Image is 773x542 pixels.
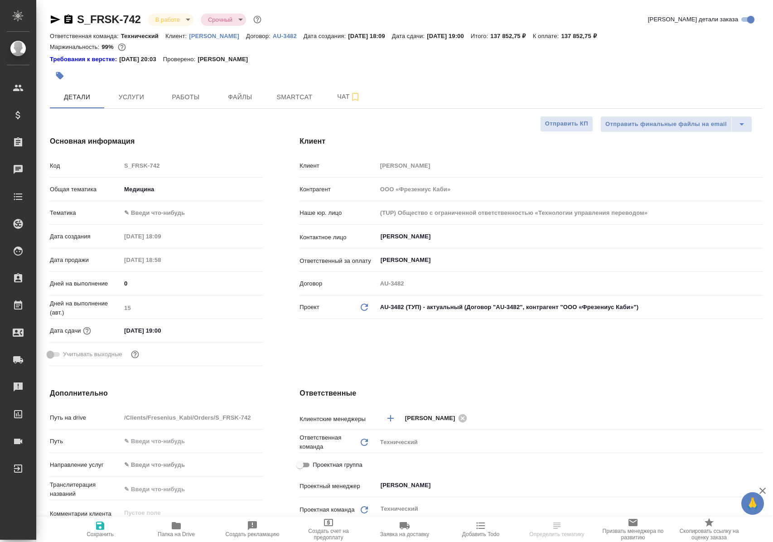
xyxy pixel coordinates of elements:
button: Скопировать ссылку для ЯМессенджера [50,14,61,25]
p: [DATE] 20:03 [119,55,163,64]
button: Отправить финальные файлы на email [600,116,732,132]
p: Код [50,161,121,170]
p: Дней на выполнение [50,279,121,288]
p: Дата сдачи: [392,33,427,39]
div: ✎ Введи что-нибудь [124,460,252,469]
svg: Подписаться [350,92,361,102]
input: Пустое поле [377,277,763,290]
button: Доп статусы указывают на важность/срочность заказа [251,14,263,25]
h4: Клиент [300,136,763,147]
p: Договор: [246,33,273,39]
div: В работе [148,14,193,26]
p: Договор [300,279,377,288]
span: Призвать менеджера по развитию [600,528,666,541]
p: Клиент [300,161,377,170]
span: Папка на Drive [158,531,195,537]
button: Скопировать ссылку на оценку заказа [671,517,747,542]
input: ✎ Введи что-нибудь [121,483,263,496]
span: Отправить КП [545,119,588,129]
button: Добавить Todo [443,517,519,542]
span: Отправить финальные файлы на email [605,119,727,130]
button: Добавить тэг [50,66,70,86]
span: Чат [327,91,371,102]
div: [PERSON_NAME] [405,412,470,424]
p: Общая тематика [50,185,121,194]
p: Ответственная команда: [50,33,121,39]
span: [PERSON_NAME] детали заказа [648,15,738,24]
div: AU-3482 (ТУП) - актуальный (Договор "AU-3482", контрагент "ООО «Фрезениус Каби»") [377,300,763,315]
button: Папка на Drive [138,517,214,542]
p: AU-3482 [273,33,304,39]
button: Отправить КП [540,116,593,132]
p: Дата сдачи [50,326,81,335]
h4: Дополнительно [50,388,263,399]
div: ✎ Введи что-нибудь [121,457,263,473]
p: Ответственная команда [300,433,358,451]
p: Тематика [50,208,121,218]
button: Open [758,259,760,261]
p: 99% [101,44,116,50]
p: Технический [121,33,165,39]
h4: Ответственные [300,388,763,399]
p: Путь на drive [50,413,121,422]
input: Пустое поле [121,230,200,243]
p: Проектная команда [300,505,354,514]
button: Призвать менеджера по развитию [595,517,671,542]
span: Определить тематику [529,531,584,537]
input: Пустое поле [377,183,763,196]
span: Работы [164,92,208,103]
span: Заявка на доставку [380,531,429,537]
p: Комментарии клиента [50,509,121,518]
p: Проверено: [163,55,198,64]
p: Контактное лицо [300,233,377,242]
p: Направление услуг [50,460,121,469]
a: AU-3482 [273,32,304,39]
span: Услуги [110,92,153,103]
span: Учитывать выходные [63,350,122,359]
div: Технический [377,435,763,450]
p: Проект [300,303,319,312]
span: Скопировать ссылку на оценку заказа [676,528,742,541]
a: Требования к верстке: [50,55,119,64]
button: Добавить менеджера [380,407,401,429]
input: Пустое поле [121,411,263,424]
span: Добавить Todo [462,531,499,537]
span: Сохранить [87,531,114,537]
button: Скопировать ссылку [63,14,74,25]
h4: Основная информация [50,136,263,147]
p: Проектный менеджер [300,482,377,491]
p: Наше юр. лицо [300,208,377,218]
button: Open [758,417,760,419]
p: 137 852,75 ₽ [490,33,532,39]
p: Дата создания [50,232,121,241]
p: [PERSON_NAME] [198,55,255,64]
p: Дата создания: [304,33,348,39]
div: В работе [201,14,246,26]
button: Если добавить услуги и заполнить их объемом, то дата рассчитается автоматически [81,325,93,337]
input: ✎ Введи что-нибудь [121,277,263,290]
button: 1682.45 RUB; [116,41,128,53]
button: Создать рекламацию [214,517,290,542]
button: В работе [153,16,183,24]
p: [PERSON_NAME] [189,33,246,39]
p: Путь [50,437,121,446]
a: S_FRSK-742 [77,13,141,25]
p: Ответственный за оплату [300,256,377,266]
input: ✎ Введи что-нибудь [121,435,263,448]
div: Нажми, чтобы открыть папку с инструкцией [50,55,119,64]
span: Детали [55,92,99,103]
input: Пустое поле [121,301,263,315]
button: Заявка на доставку [367,517,443,542]
p: Контрагент [300,185,377,194]
p: Транслитерация названий [50,480,121,498]
button: Open [758,484,760,486]
div: split button [600,116,752,132]
button: Сохранить [62,517,138,542]
button: Срочный [205,16,235,24]
p: Маржинальность: [50,44,101,50]
p: 137 852,75 ₽ [561,33,603,39]
button: Определить тематику [519,517,595,542]
a: [PERSON_NAME] [189,32,246,39]
p: [DATE] 19:00 [427,33,471,39]
p: Итого: [471,33,490,39]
